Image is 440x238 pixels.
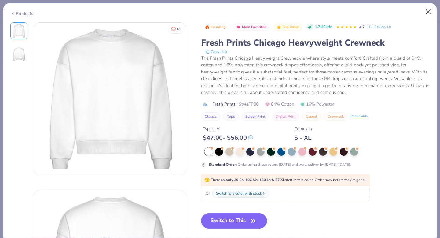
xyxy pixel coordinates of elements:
img: Trending sort [205,25,210,30]
img: Front [12,24,26,38]
span: 16% Polyester [300,101,334,107]
img: Back [12,47,26,61]
button: Switch to a color with stock [212,189,269,198]
button: Badge Button [233,23,270,31]
span: There are left in this color. Order now before they're gone. [204,177,365,182]
div: Print Guide [350,114,368,119]
button: Crewneck [324,112,347,121]
span: 🫣 [204,177,210,183]
a: 10+ Reviews [367,24,392,30]
div: Comes In [294,126,312,132]
button: Tops [223,112,239,121]
span: Style FP88 [239,101,258,107]
span: Trending [211,25,226,29]
div: Fresh Prints Chicago Heavyweight Crewneck [201,37,430,49]
button: Digital Print [272,112,299,121]
img: Top Rated sort [277,25,281,30]
span: 84% Cotton [265,101,294,107]
div: Typically [203,126,253,132]
span: 1.7M Clicks [315,24,332,30]
div: S - XL [294,134,312,142]
button: Badge Button [202,23,229,31]
span: 4.7 [359,24,365,29]
button: Casual [302,112,321,121]
img: Most Favorited sort [236,25,241,30]
span: Top Rated [283,25,300,29]
span: Or [204,191,210,196]
div: Order using these colors [DATE] and we'll deliver by [DATE]-[DATE]. [209,162,351,167]
button: Close [423,6,434,18]
div: Products [10,10,33,17]
div: The Fresh Prints Chicago Heavyweight Crewneck is where style meets comfort. Crafted from a blend ... [201,55,430,96]
button: Badge Button [273,23,303,31]
div: 4.7 Stars [336,22,357,32]
span: 65 [177,28,181,31]
div: $ 47.00 - $ 56.00 [203,134,253,142]
strong: Standard Order : [209,162,237,167]
button: Classic [201,112,220,121]
button: copy to clipboard [204,49,229,55]
span: Fresh Prints [212,101,236,107]
img: brand logo [201,102,209,107]
button: Switch to This [201,213,267,229]
img: Front [34,23,186,175]
span: Most Favorited [242,25,266,29]
button: Like [168,24,183,33]
div: Switch to a color with stock [216,191,262,196]
strong: only 39 Ss, 106 Ms, 130 Ls & 57 XLs [226,177,287,182]
button: Screen Print [242,112,269,121]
